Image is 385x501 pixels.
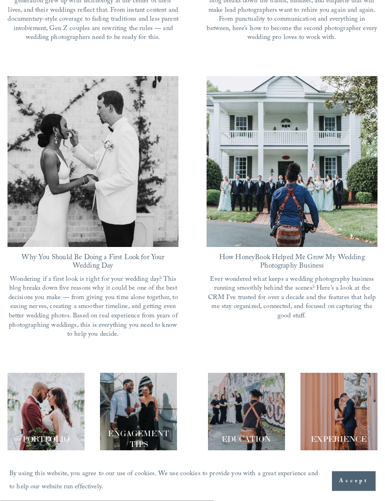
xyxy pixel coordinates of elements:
p: Wondering if a first look is right for your wedding day? This blog breaks down five reasons why i... [8,276,178,340]
p: Ever wondered what keeps a wedding photography business running smoothly behind the scenes? Here’... [207,276,377,322]
p: By using this website, you agree to our use of cookies. We use cookies to provide you with a grea... [9,468,323,494]
span: Accept [339,477,369,486]
a: Why You Should Be Doing a First Look for Your Wedding Day [22,253,165,273]
span: EDUCATION [222,434,271,445]
span: ENGAGEMENT TIPS [108,429,171,450]
button: Accept [332,471,376,491]
a: How HoneyBook Helped Me Grow My Wedding Photography Business [219,253,365,273]
span: EXPERIENCE [311,434,367,445]
a: How HoneyBook Helped Me Grow My Wedding Photography Business [207,77,377,247]
a: Why You Should Be Doing a First Look for Your Wedding Day [8,77,178,247]
span: PORTFOLIO [23,434,69,445]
